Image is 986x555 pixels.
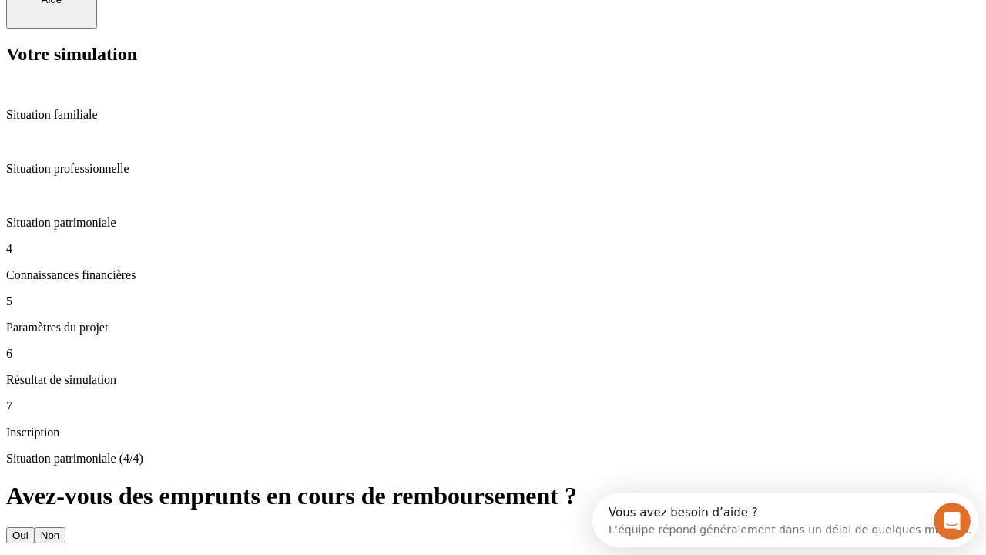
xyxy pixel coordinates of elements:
div: Vous avez besoin d’aide ? [16,13,379,25]
p: 6 [6,347,980,361]
h1: Avez-vous des emprunts en cours de remboursement ? [6,482,980,510]
h2: Votre simulation [6,44,980,65]
iframe: Intercom live chat [934,503,971,540]
p: Connaissances financières [6,268,980,282]
p: Situation professionnelle [6,162,980,176]
p: 7 [6,399,980,413]
p: Situation patrimoniale (4/4) [6,452,980,466]
div: Oui [12,530,29,541]
div: Ouvrir le Messenger Intercom [6,6,424,49]
p: Situation familiale [6,108,980,122]
p: Inscription [6,425,980,439]
button: Oui [6,527,35,543]
p: 4 [6,242,980,256]
p: Situation patrimoniale [6,216,980,230]
div: L’équipe répond généralement dans un délai de quelques minutes. [16,25,379,42]
p: 5 [6,294,980,308]
p: Paramètres du projet [6,321,980,335]
iframe: Intercom live chat discovery launcher [592,493,978,547]
div: Non [41,530,59,541]
button: Non [35,527,65,543]
p: Résultat de simulation [6,373,980,387]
